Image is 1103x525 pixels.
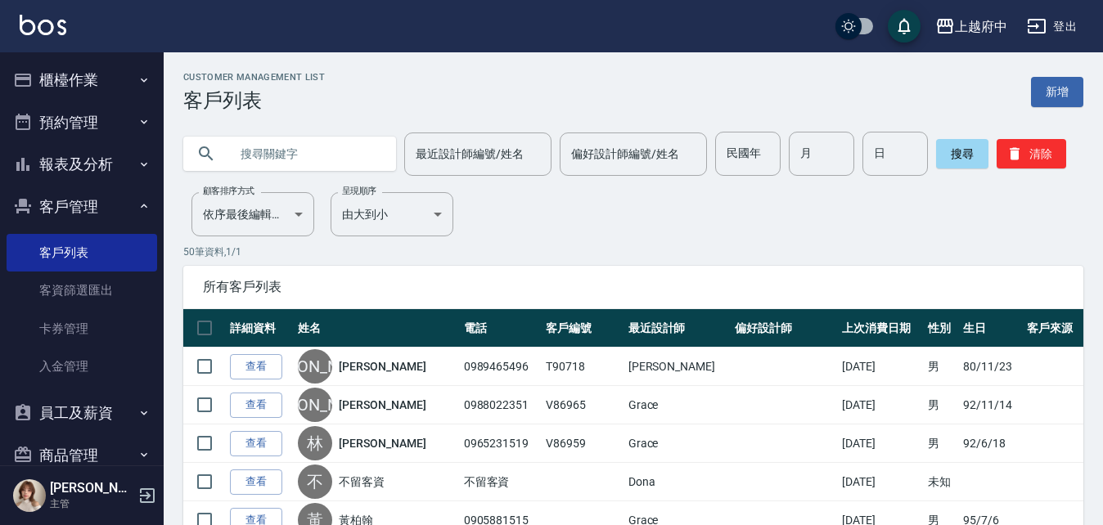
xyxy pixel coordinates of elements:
th: 上次消費日期 [838,309,924,348]
td: 0988022351 [460,386,542,424]
h2: Customer Management List [183,72,325,83]
button: 客戶管理 [7,186,157,228]
td: [DATE] [838,463,924,501]
button: 預約管理 [7,101,157,144]
td: 0965231519 [460,424,542,463]
th: 詳細資料 [226,309,294,348]
td: [DATE] [838,424,924,463]
button: 櫃檯作業 [7,59,157,101]
td: 92/11/14 [959,386,1023,424]
a: 客資篩選匯出 [7,271,157,309]
a: 新增 [1031,77,1083,107]
td: 0989465496 [460,348,542,386]
td: Grace [624,424,732,463]
a: 客戶列表 [7,234,157,271]
div: 不 [298,464,332,499]
button: 報表及分析 [7,143,157,186]
a: 查看 [230,393,282,418]
td: [DATE] [838,348,924,386]
a: 查看 [230,469,282,495]
th: 偏好設計師 [731,309,838,348]
button: 搜尋 [936,139,988,168]
td: [DATE] [838,386,924,424]
td: T90718 [542,348,624,386]
button: 員工及薪資 [7,392,157,434]
div: 上越府中 [955,16,1007,37]
td: V86959 [542,424,624,463]
button: 登出 [1020,11,1083,42]
p: 50 筆資料, 1 / 1 [183,245,1083,259]
div: [PERSON_NAME] [298,388,332,422]
a: [PERSON_NAME] [339,397,425,413]
label: 呈現順序 [342,185,376,197]
td: Dona [624,463,732,501]
th: 客戶來源 [1023,309,1083,348]
a: 入金管理 [7,348,157,385]
div: 由大到小 [331,192,453,236]
th: 最近設計師 [624,309,732,348]
td: Grace [624,386,732,424]
th: 電話 [460,309,542,348]
th: 姓名 [294,309,460,348]
a: [PERSON_NAME] [339,435,425,451]
button: 上越府中 [929,10,1014,43]
td: 男 [924,424,959,463]
td: 80/11/23 [959,348,1023,386]
a: 不留客資 [339,473,385,490]
a: 查看 [230,354,282,379]
td: [PERSON_NAME] [624,348,732,386]
th: 生日 [959,309,1023,348]
a: 查看 [230,431,282,456]
label: 顧客排序方式 [203,185,254,197]
button: 商品管理 [7,434,157,477]
td: 男 [924,348,959,386]
a: 卡券管理 [7,310,157,348]
th: 客戶編號 [542,309,624,348]
img: Person [13,479,46,512]
button: save [888,10,921,43]
input: 搜尋關鍵字 [229,132,383,176]
div: 依序最後編輯時間 [191,192,314,236]
div: [PERSON_NAME] [298,349,332,384]
a: [PERSON_NAME] [339,358,425,375]
td: 不留客資 [460,463,542,501]
td: 男 [924,386,959,424]
th: 性別 [924,309,959,348]
h5: [PERSON_NAME] [50,480,133,496]
div: 林 [298,426,332,460]
td: V86965 [542,386,624,424]
p: 主管 [50,496,133,511]
img: Logo [20,15,66,35]
span: 所有客戶列表 [203,279,1064,295]
td: 92/6/18 [959,424,1023,463]
td: 未知 [924,463,959,501]
h3: 客戶列表 [183,89,325,112]
button: 清除 [997,139,1066,168]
